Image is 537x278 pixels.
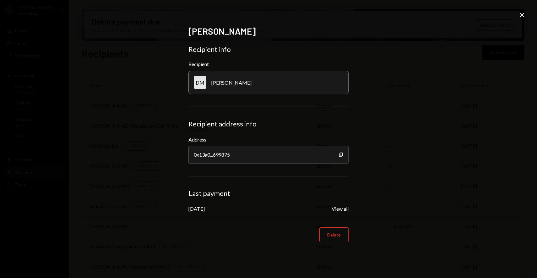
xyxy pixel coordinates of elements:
[188,45,349,54] div: Recipient info
[188,120,349,128] div: Recipient address info
[188,136,349,143] label: Address
[211,80,252,86] div: [PERSON_NAME]
[188,25,349,37] h2: [PERSON_NAME]
[188,206,205,212] div: [DATE]
[188,146,349,164] div: 0x13a0...699875
[188,61,349,67] div: Recipient
[194,76,206,89] div: DM
[319,227,349,242] button: Delete
[188,189,349,198] div: Last payment
[332,206,349,212] button: View all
